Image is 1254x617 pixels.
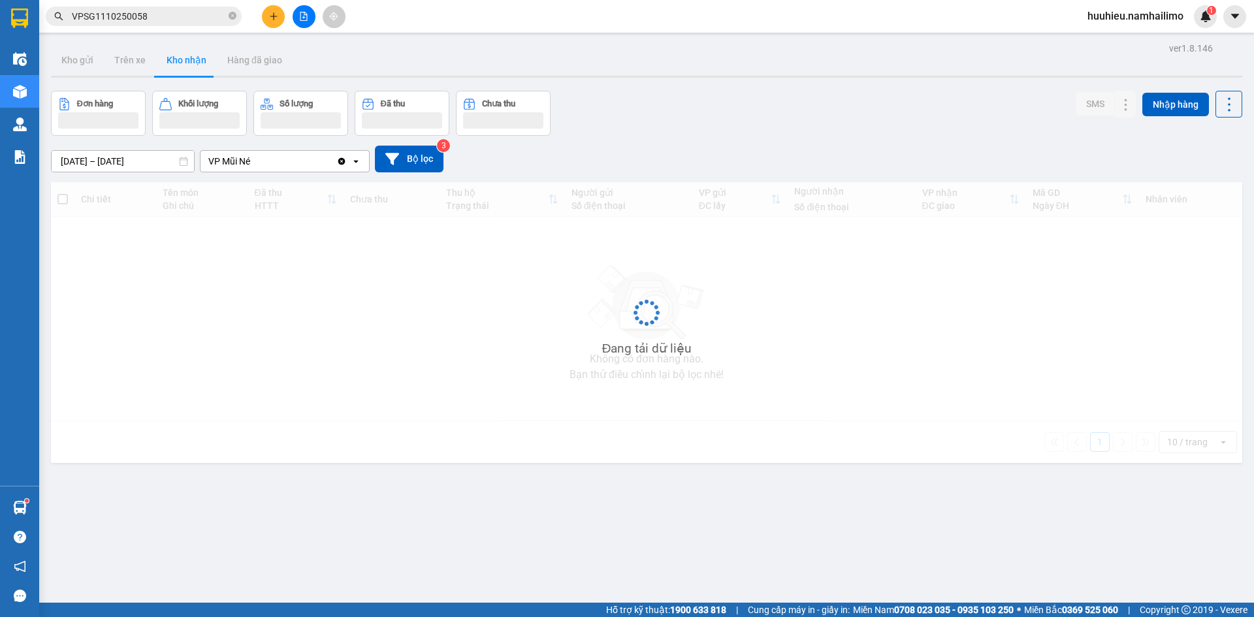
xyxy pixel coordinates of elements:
[13,150,27,164] img: solution-icon
[251,155,253,168] input: Selected VP Mũi Né.
[437,139,450,152] sup: 3
[25,499,29,503] sup: 1
[280,99,313,108] div: Số lượng
[1017,607,1021,612] span: ⚪️
[293,5,315,28] button: file-add
[262,5,285,28] button: plus
[670,605,726,615] strong: 1900 633 818
[355,91,449,136] button: Đã thu
[269,12,278,21] span: plus
[1062,605,1118,615] strong: 0369 525 060
[152,91,247,136] button: Khối lượng
[482,99,515,108] div: Chưa thu
[351,156,361,166] svg: open
[1024,603,1118,617] span: Miền Bắc
[323,5,346,28] button: aim
[748,603,850,617] span: Cung cấp máy in - giấy in:
[299,12,308,21] span: file-add
[14,590,26,602] span: message
[1077,8,1194,24] span: huuhieu.namhailimo
[736,603,738,617] span: |
[72,9,226,24] input: Tìm tên, số ĐT hoặc mã đơn
[1182,605,1191,614] span: copyright
[14,560,26,573] span: notification
[1209,6,1214,15] span: 1
[208,155,250,168] div: VP Mũi Né
[11,8,28,28] img: logo-vxr
[52,151,194,172] input: Select a date range.
[602,339,692,358] div: Đang tải dữ liệu
[606,603,726,617] span: Hỗ trợ kỹ thuật:
[77,99,113,108] div: Đơn hàng
[54,12,63,21] span: search
[14,531,26,543] span: question-circle
[13,52,27,66] img: warehouse-icon
[1076,92,1115,116] button: SMS
[381,99,405,108] div: Đã thu
[1200,10,1212,22] img: icon-new-feature
[229,10,236,23] span: close-circle
[1142,93,1209,116] button: Nhập hàng
[13,118,27,131] img: warehouse-icon
[1223,5,1246,28] button: caret-down
[13,501,27,514] img: warehouse-icon
[13,85,27,99] img: warehouse-icon
[329,12,338,21] span: aim
[229,12,236,20] span: close-circle
[1207,6,1216,15] sup: 1
[51,44,104,76] button: Kho gửi
[51,91,146,136] button: Đơn hàng
[1128,603,1130,617] span: |
[217,44,293,76] button: Hàng đã giao
[375,146,443,172] button: Bộ lọc
[853,603,1014,617] span: Miền Nam
[336,156,347,166] svg: Clear value
[1229,10,1241,22] span: caret-down
[1169,41,1213,55] div: ver 1.8.146
[456,91,551,136] button: Chưa thu
[104,44,156,76] button: Trên xe
[156,44,217,76] button: Kho nhận
[178,99,218,108] div: Khối lượng
[894,605,1014,615] strong: 0708 023 035 - 0935 103 250
[253,91,348,136] button: Số lượng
